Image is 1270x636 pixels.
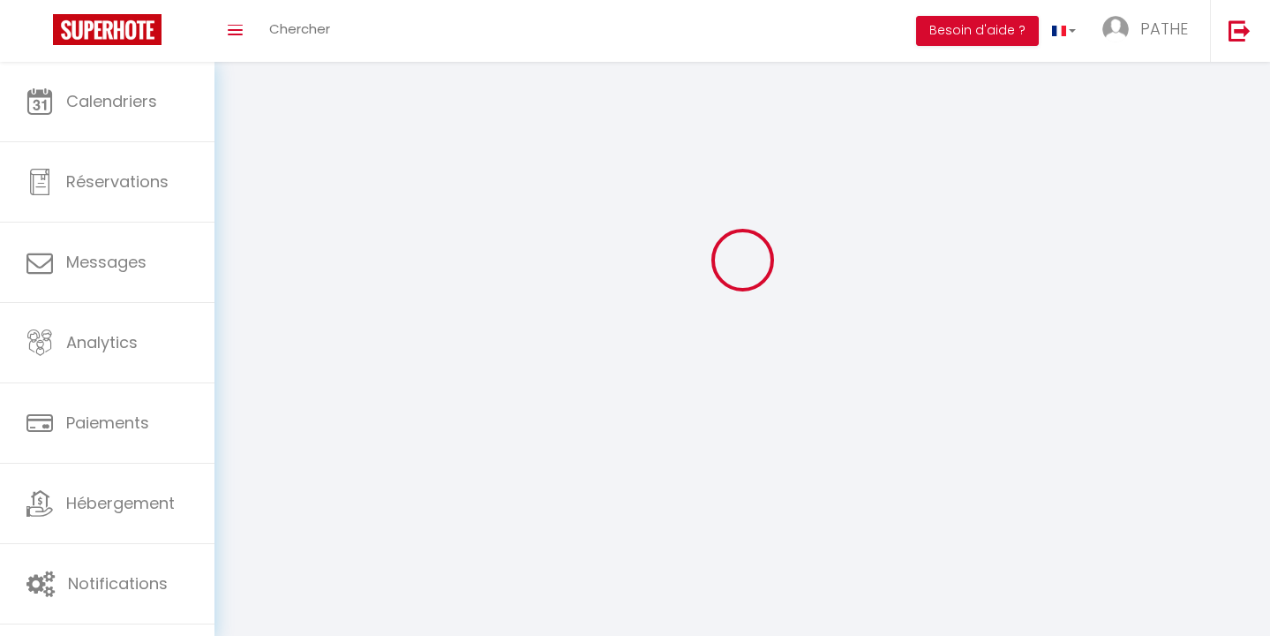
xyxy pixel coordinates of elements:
span: PATHE [1140,18,1188,40]
span: Réservations [66,170,169,193]
span: Notifications [68,572,168,594]
span: Paiements [66,412,149,434]
img: ... [1102,16,1129,42]
span: Messages [66,251,147,273]
img: Super Booking [53,14,162,45]
span: Hébergement [66,492,175,514]
img: logout [1229,19,1251,42]
span: Chercher [269,19,330,38]
button: Besoin d'aide ? [916,16,1039,46]
span: Analytics [66,331,138,353]
span: Calendriers [66,90,157,112]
